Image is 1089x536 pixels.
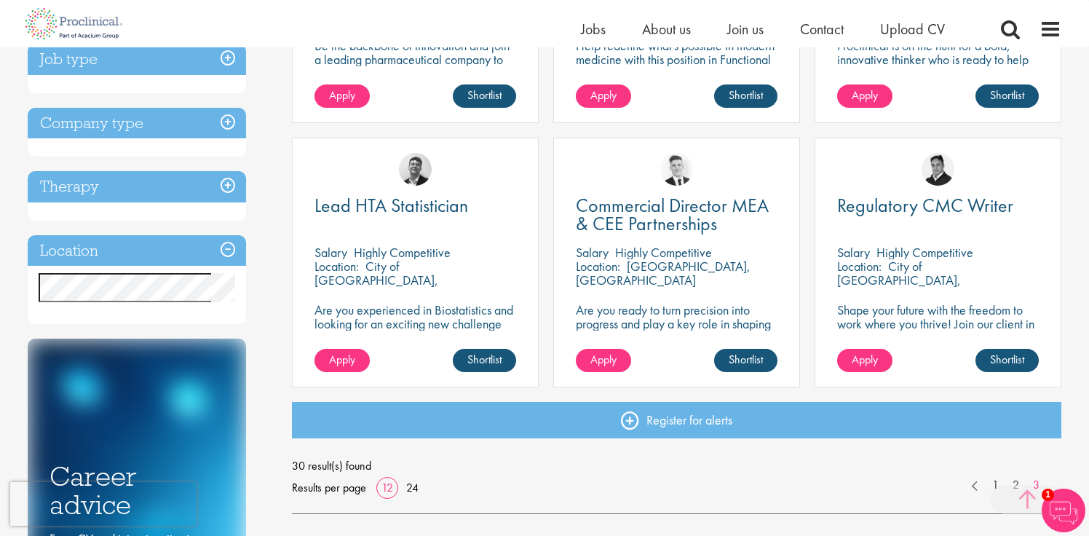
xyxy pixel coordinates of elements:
img: Tom Magenis [399,153,432,186]
a: Shortlist [975,349,1039,372]
p: Highly Competitive [876,244,973,261]
p: Are you ready to turn precision into progress and play a key role in shaping the future of pharma... [576,303,777,344]
img: Chatbot [1042,489,1085,532]
p: City of [GEOGRAPHIC_DATA], [GEOGRAPHIC_DATA] [314,258,438,302]
span: Salary [837,244,870,261]
a: 1 [985,477,1006,494]
a: 2 [1005,477,1026,494]
span: 1 [1042,489,1054,501]
a: Shortlist [714,84,777,108]
span: Salary [314,244,347,261]
span: Apply [852,352,878,367]
span: Location: [837,258,882,275]
p: City of [GEOGRAPHIC_DATA], [GEOGRAPHIC_DATA] [837,258,961,302]
a: Apply [576,84,631,108]
p: Are you experienced in Biostatistics and looking for an exciting new challenge where you can assi... [314,303,516,358]
a: Register for alerts [292,402,1062,438]
span: Results per page [292,477,366,499]
span: Commercial Director MEA & CEE Partnerships [576,193,769,236]
a: Jobs [581,20,606,39]
a: Shortlist [453,84,516,108]
a: 3 [1026,477,1047,494]
span: Lead HTA Statistician [314,193,468,218]
p: Shape your future with the freedom to work where you thrive! Join our client in this fully remote... [837,303,1039,344]
a: Apply [576,349,631,372]
a: About us [642,20,691,39]
iframe: reCAPTCHA [10,482,197,526]
a: Contact [800,20,844,39]
p: Highly Competitive [615,244,712,261]
a: Shortlist [453,349,516,372]
span: Salary [576,244,609,261]
p: Highly Competitive [354,244,451,261]
a: Commercial Director MEA & CEE Partnerships [576,197,777,233]
a: 24 [401,480,424,495]
a: Apply [314,84,370,108]
span: Regulatory CMC Writer [837,193,1013,218]
span: Apply [329,352,355,367]
a: Upload CV [880,20,945,39]
span: Apply [329,87,355,103]
h3: Company type [28,108,246,139]
a: Lead HTA Statistician [314,197,516,215]
p: Help redefine what's possible in modern medicine with this position in Functional Analysis! [576,39,777,80]
a: Shortlist [714,349,777,372]
h3: Therapy [28,171,246,202]
h3: Location [28,235,246,267]
span: Location: [314,258,359,275]
h3: Job type [28,44,246,75]
a: Shortlist [975,84,1039,108]
a: Regulatory CMC Writer [837,197,1039,215]
span: Apply [590,352,617,367]
a: Apply [837,349,892,372]
span: Apply [852,87,878,103]
p: [GEOGRAPHIC_DATA], [GEOGRAPHIC_DATA] [576,258,751,288]
a: Join us [727,20,764,39]
a: 12 [376,480,398,495]
span: Location: [576,258,620,275]
img: Peter Duvall [922,153,954,186]
a: Apply [837,84,892,108]
a: Apply [314,349,370,372]
h3: Career advice [49,462,224,519]
span: Apply [590,87,617,103]
span: 30 result(s) found [292,455,1062,477]
img: Nicolas Daniel [660,153,693,186]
